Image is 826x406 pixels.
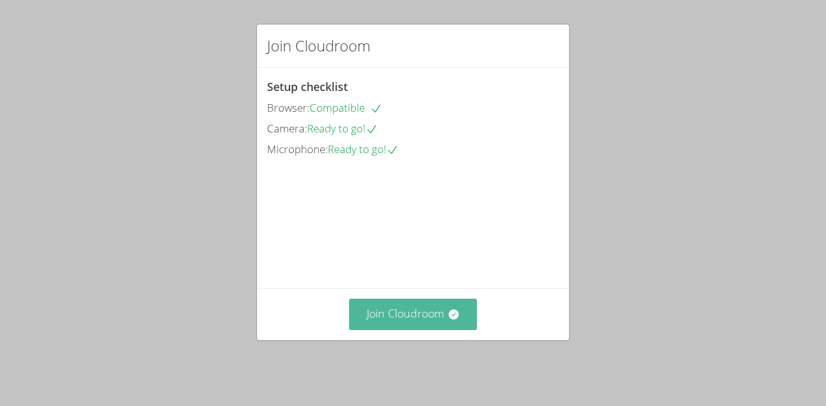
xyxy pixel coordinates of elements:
[349,299,478,329] button: Join Cloudroom
[267,100,310,115] span: Browser:
[328,142,399,156] span: Ready to go!
[267,142,328,156] span: Microphone:
[307,121,378,136] span: Ready to go!
[310,100,382,115] span: Compatible
[267,35,370,57] h2: Join Cloudroom
[267,121,307,136] span: Camera:
[267,79,348,94] span: Setup checklist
